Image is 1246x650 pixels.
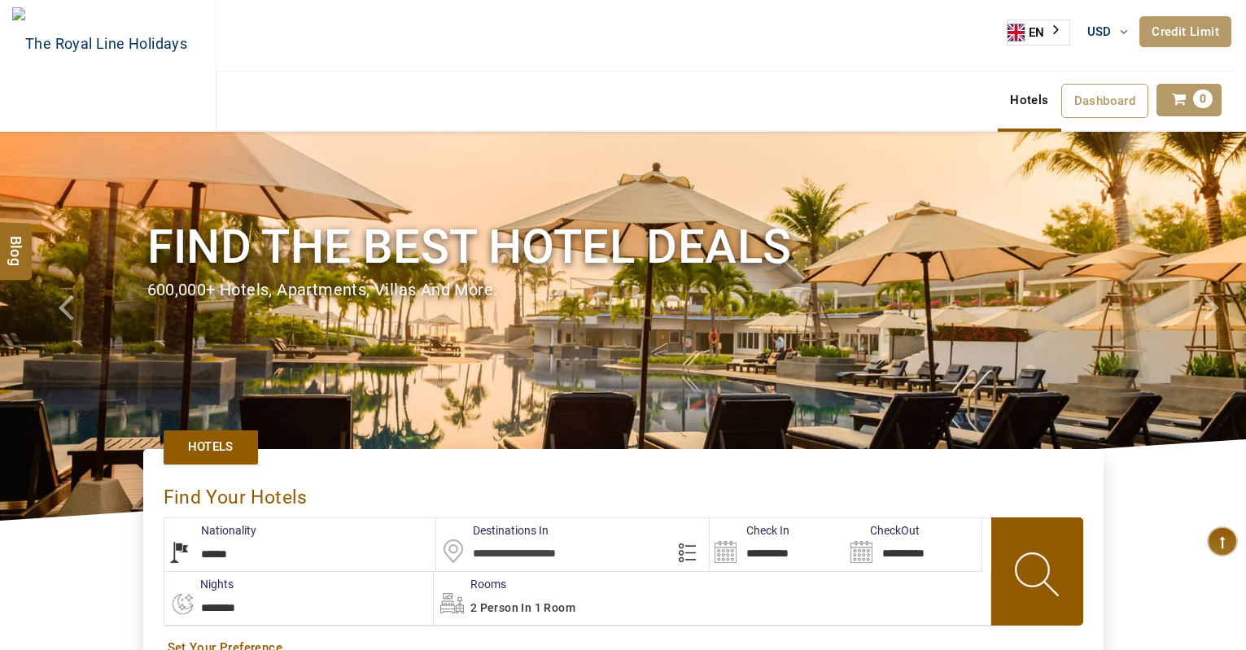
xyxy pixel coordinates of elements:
[164,576,234,592] label: nights
[1139,16,1231,47] a: Credit Limit
[147,278,1100,302] div: 600,000+ hotels, apartments, villas and more.
[164,469,1083,517] div: Find Your Hotels
[164,522,256,539] label: Nationality
[12,7,187,81] img: The Royal Line Holidays
[1193,89,1213,108] span: 0
[147,216,1100,277] h1: Find the best hotel deals
[1007,20,1070,46] aside: Language selected: English
[1007,20,1070,46] div: Language
[846,518,981,571] input: Search
[710,522,789,539] label: Check In
[998,84,1060,116] a: Hotels
[188,438,234,456] span: Hotels
[434,576,506,592] label: Rooms
[1008,20,1069,45] a: EN
[470,601,575,614] span: 2 Person in 1 Room
[1074,94,1136,108] span: Dashboard
[710,518,846,571] input: Search
[846,522,920,539] label: CheckOut
[1087,24,1112,39] span: USD
[1156,84,1222,116] a: 0
[436,522,549,539] label: Destinations In
[164,430,258,464] a: Hotels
